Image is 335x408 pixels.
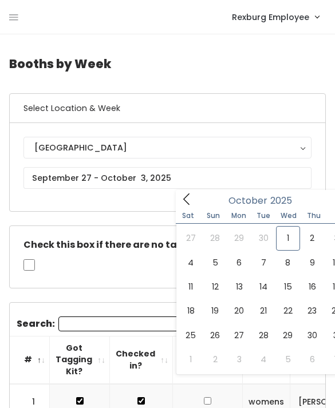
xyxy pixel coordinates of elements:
span: October 25, 2025 [179,323,203,347]
span: November 3, 2025 [227,347,251,371]
span: October 9, 2025 [300,251,324,275]
span: October 29, 2025 [276,323,300,347]
span: October 26, 2025 [203,323,227,347]
span: Mon [226,212,251,219]
span: October [228,196,267,205]
span: October 13, 2025 [227,275,251,299]
span: October 22, 2025 [276,299,300,323]
span: Tue [251,212,276,219]
span: September 30, 2025 [251,226,275,250]
button: [GEOGRAPHIC_DATA] [23,137,312,159]
span: October 27, 2025 [227,323,251,347]
span: October 8, 2025 [276,251,300,275]
span: Sun [201,212,226,219]
span: October 18, 2025 [179,299,203,323]
span: November 5, 2025 [276,347,300,371]
span: September 28, 2025 [203,226,227,250]
span: October 14, 2025 [251,275,275,299]
th: Got Tagging Kit?: activate to sort column ascending [50,336,110,383]
span: October 1, 2025 [276,226,300,250]
span: October 23, 2025 [300,299,324,323]
span: Thu [301,212,326,219]
span: Wed [276,212,301,219]
span: October 5, 2025 [203,251,227,275]
th: Checked in?: activate to sort column ascending [110,336,173,383]
span: September 27, 2025 [179,226,203,250]
span: October 28, 2025 [251,323,275,347]
span: November 2, 2025 [203,347,227,371]
span: November 6, 2025 [300,347,324,371]
span: October 6, 2025 [227,251,251,275]
span: October 21, 2025 [251,299,275,323]
a: Rexburg Employee [220,5,330,29]
span: October 20, 2025 [227,299,251,323]
span: October 15, 2025 [276,275,300,299]
span: October 4, 2025 [179,251,203,275]
th: #: activate to sort column descending [10,336,50,383]
h4: Booths by Week [9,48,326,80]
span: October 16, 2025 [300,275,324,299]
h5: Check this box if there are no takedown fees this week [23,240,312,250]
input: September 27 - October 3, 2025 [23,167,312,189]
span: September 29, 2025 [227,226,251,250]
span: October 30, 2025 [300,323,324,347]
input: Year [267,193,302,208]
span: Sat [176,212,201,219]
h6: Select Location & Week [10,94,325,123]
span: October 2, 2025 [300,226,324,250]
input: Search: [58,316,204,331]
span: October 7, 2025 [251,251,275,275]
span: Rexburg Employee [232,11,309,23]
span: October 11, 2025 [179,275,203,299]
label: Search: [17,316,204,331]
span: October 12, 2025 [203,275,227,299]
span: November 1, 2025 [179,347,203,371]
div: [GEOGRAPHIC_DATA] [34,141,301,154]
th: Add Takedown Fee?: activate to sort column ascending [173,336,243,383]
span: November 4, 2025 [251,347,275,371]
span: October 19, 2025 [203,299,227,323]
